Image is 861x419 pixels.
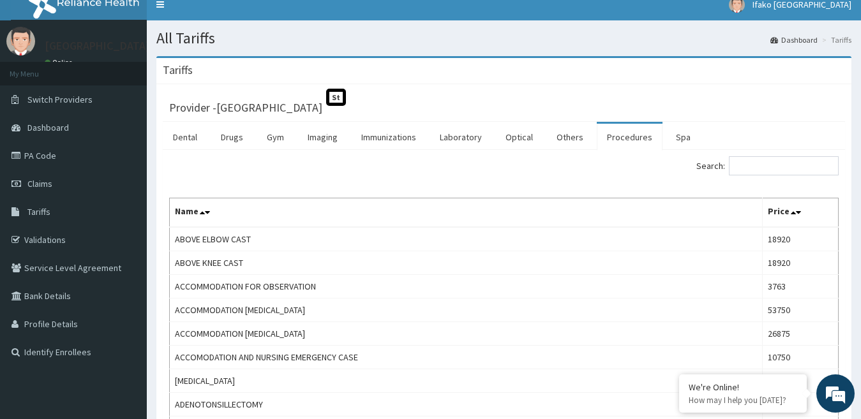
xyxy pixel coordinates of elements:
[170,393,763,416] td: ADENOTONSILLECTOMY
[27,206,50,217] span: Tariffs
[24,64,52,96] img: d_794563401_company_1708531726252_794563401
[326,89,346,106] span: St
[762,198,838,228] th: Price
[170,227,763,251] td: ABOVE ELBOW CAST
[45,40,150,52] p: [GEOGRAPHIC_DATA]
[689,381,797,393] div: We're Online!
[297,124,348,151] a: Imaging
[74,127,176,256] span: We're online!
[66,71,214,88] div: Chat with us now
[597,124,663,151] a: Procedures
[762,298,838,322] td: 53750
[689,395,797,406] p: How may I help you today?
[696,156,839,175] label: Search:
[27,178,52,189] span: Claims
[6,281,243,326] textarea: Type your message and hit 'Enter'
[209,6,240,37] div: Minimize live chat window
[170,251,763,275] td: ABOVE KNEE CAST
[495,124,543,151] a: Optical
[163,64,193,76] h3: Tariffs
[729,156,839,175] input: Search:
[27,122,69,133] span: Dashboard
[45,58,75,67] a: Online
[762,251,838,275] td: 18920
[170,346,763,369] td: ACCOMODATION AND NURSING EMERGENCY CASE
[170,298,763,322] td: ACCOMMODATION [MEDICAL_DATA]
[762,275,838,298] td: 3763
[762,346,838,369] td: 10750
[351,124,426,151] a: Immunizations
[170,275,763,298] td: ACCOMMODATION FOR OBSERVATION
[430,124,492,151] a: Laboratory
[156,30,851,47] h1: All Tariffs
[6,27,35,55] img: User Image
[762,369,838,393] td: 141900
[170,369,763,393] td: [MEDICAL_DATA]
[546,124,594,151] a: Others
[666,124,701,151] a: Spa
[762,322,838,346] td: 26875
[163,124,207,151] a: Dental
[170,322,763,346] td: ACCOMMODATION [MEDICAL_DATA]
[762,227,838,251] td: 18920
[770,34,818,45] a: Dashboard
[257,124,294,151] a: Gym
[27,94,93,105] span: Switch Providers
[170,198,763,228] th: Name
[819,34,851,45] li: Tariffs
[211,124,253,151] a: Drugs
[169,102,322,114] h3: Provider - [GEOGRAPHIC_DATA]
